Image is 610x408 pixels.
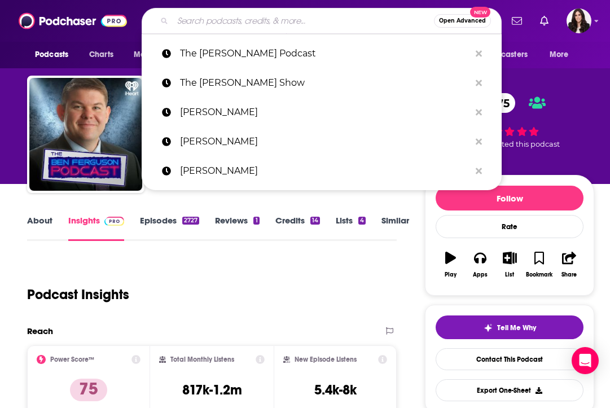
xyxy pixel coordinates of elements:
span: Monitoring [134,47,174,63]
div: 4 [358,217,366,225]
button: Bookmark [525,244,554,285]
div: 14 [310,217,320,225]
div: Search podcasts, credits, & more... [142,8,502,34]
img: Podchaser Pro [104,217,124,226]
a: The [PERSON_NAME] Podcast [142,39,502,68]
p: The Andrew Klavan Show [180,68,470,98]
a: InsightsPodchaser Pro [68,215,124,241]
h3: 817k-1.2m [182,381,242,398]
p: 75 [70,379,107,401]
a: Episodes2727 [140,215,199,241]
a: Contact This Podcast [436,348,583,370]
img: tell me why sparkle [484,323,493,332]
div: Rate [436,215,583,238]
div: Open Intercom Messenger [572,347,599,374]
h2: New Episode Listens [295,356,357,363]
button: tell me why sparkleTell Me Why [436,315,583,339]
button: List [495,244,524,285]
img: Podchaser - Follow, Share and Rate Podcasts [19,10,127,32]
input: Search podcasts, credits, & more... [173,12,434,30]
span: Tell Me Why [497,323,536,332]
a: Reviews1 [215,215,259,241]
a: Similar [381,215,409,241]
button: Share [554,244,583,285]
a: The [PERSON_NAME] Show [142,68,502,98]
p: allie stuckley [180,156,470,186]
button: open menu [27,44,83,65]
button: Play [436,244,465,285]
a: [PERSON_NAME] [142,98,502,127]
h1: Podcast Insights [27,286,129,303]
button: Export One-Sheet [436,379,583,401]
h3: 5.4k-8k [314,381,357,398]
div: 1 [253,217,259,225]
div: List [505,271,514,278]
img: The Ben Ferguson Podcast [29,78,142,191]
h2: Reach [27,326,53,336]
button: open menu [466,44,544,65]
span: More [550,47,569,63]
button: Follow [436,186,583,210]
a: Show notifications dropdown [507,11,526,30]
span: New [470,7,490,17]
p: The Ben Ferguson Podcast [180,39,470,68]
div: 75 4 peoplerated this podcast [425,86,594,156]
a: [PERSON_NAME] [142,127,502,156]
div: Bookmark [526,271,552,278]
p: allie stuckly [180,127,470,156]
span: rated this podcast [494,140,560,148]
button: Open AdvancedNew [434,14,491,28]
a: About [27,215,52,241]
span: Logged in as RebeccaShapiro [567,8,591,33]
div: Play [445,271,457,278]
p: allie beth [180,98,470,127]
button: Show profile menu [567,8,591,33]
span: Podcasts [35,47,68,63]
span: Open Advanced [439,18,486,24]
a: Charts [82,44,120,65]
div: Apps [473,271,488,278]
button: open menu [126,44,188,65]
div: Share [561,271,577,278]
button: open menu [542,44,583,65]
img: User Profile [567,8,591,33]
button: Apps [466,244,495,285]
a: Credits14 [275,215,320,241]
a: [PERSON_NAME] [142,156,502,186]
h2: Total Monthly Listens [170,356,234,363]
div: 2727 [182,217,199,225]
h2: Power Score™ [50,356,94,363]
a: Show notifications dropdown [536,11,553,30]
a: Lists4 [336,215,366,241]
span: Charts [89,47,113,63]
